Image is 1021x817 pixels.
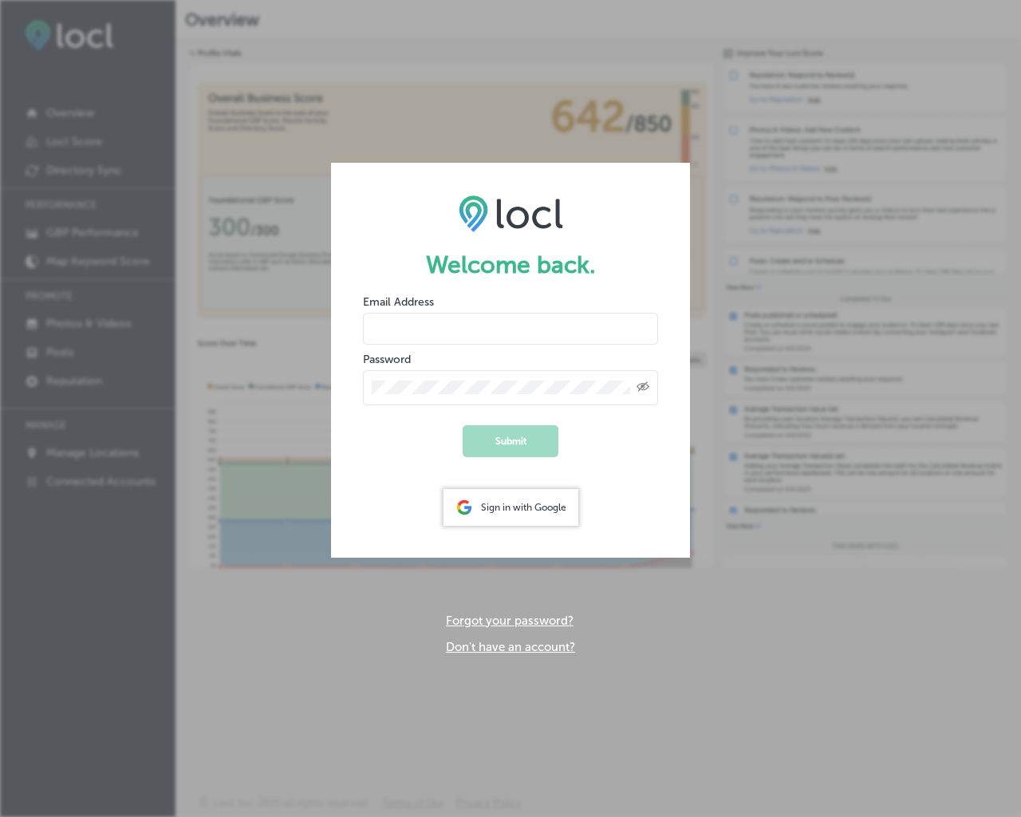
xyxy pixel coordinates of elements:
[463,425,558,457] button: Submit
[443,489,578,526] div: Sign in with Google
[637,381,649,395] span: Toggle password visibility
[363,251,658,279] h1: Welcome back.
[446,640,575,654] a: Don't have an account?
[446,614,574,628] a: Forgot your password?
[363,353,411,366] label: Password
[459,195,563,231] img: LOCL logo
[363,295,434,309] label: Email Address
